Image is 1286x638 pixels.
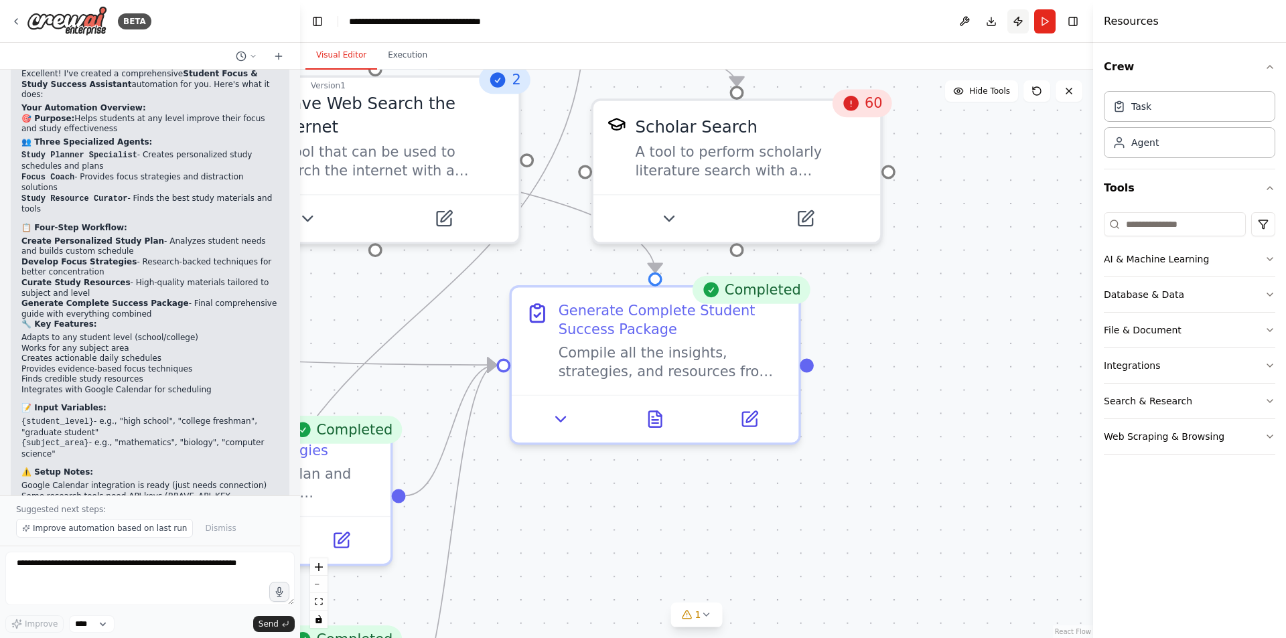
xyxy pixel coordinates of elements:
[709,405,790,433] button: Open in side panel
[310,558,328,576] button: zoom in
[21,150,279,171] li: - Creates personalized study schedules and plans
[150,441,328,460] div: Develop Focus Strategies
[21,364,279,375] li: Provides evidence-based focus techniques
[21,114,74,123] strong: 🎯 Purpose:
[1104,313,1275,347] button: File & Document
[311,80,346,91] div: Version 1
[1104,277,1275,312] button: Database & Data
[1104,13,1159,29] h4: Resources
[21,114,279,135] p: Helps students at any level improve their focus and study effectiveness
[21,481,279,491] li: Google Calendar integration is ready (just needs connection)
[1104,207,1275,465] div: Tools
[274,143,505,180] div: A tool that can be used to search the internet with a search_query.
[21,438,279,459] li: - e.g., "mathematics", "biology", "computer science"
[21,385,279,396] li: Integrates with Google Calendar for scheduling
[16,504,284,515] p: Suggested next steps:
[21,278,131,287] strong: Curate Study Resources
[21,193,279,215] li: - Finds the best study materials and tools
[605,405,704,433] button: View output
[253,616,295,632] button: Send
[692,276,810,304] div: Completed
[21,299,279,319] li: - Final comprehensive guide with everything combined
[21,467,93,477] strong: ⚠️ Setup Notes:
[21,438,89,448] code: {subject_area}
[559,343,785,381] div: Compile all the insights, strategies, and resources from the study plan, focus strategies, and cu...
[301,526,381,554] button: Open in side panel
[284,416,403,444] div: Completed
[21,319,97,329] strong: 🔧 Key Features:
[230,76,521,244] div: 2BraveSearchToolBrave Web Search the internetA tool that can be used to search the internet with ...
[198,519,242,538] button: Dismiss
[269,582,289,602] button: Click to speak your automation idea
[512,71,521,90] span: 2
[27,6,107,36] img: Logo
[305,42,377,70] button: Visual Editor
[21,223,127,232] strong: 📋 Four-Step Workflow:
[21,278,279,299] li: - High-quality materials tailored to subject and level
[1104,419,1275,454] button: Web Scraping & Browsing
[308,12,327,31] button: Hide left sidebar
[21,69,258,89] strong: Student Focus & Study Success Assistant
[21,151,137,160] code: Study Planner Specialist
[5,615,64,633] button: Improve
[101,425,392,566] div: CompletedDevelop Focus StrategiesBased on the study plan and the student's specific challenges wi...
[21,353,279,364] li: Creates actionable daily schedules
[608,115,626,134] img: SerplyScholarSearchTool
[559,301,785,339] div: Generate Complete Student Success Package
[671,603,723,627] button: 1
[1104,169,1275,207] button: Tools
[377,42,438,70] button: Execution
[378,205,510,233] button: Open in side panel
[21,416,279,438] li: - e.g., "high school", "college freshman", "graduate student"
[21,236,164,246] strong: Create Personalized Study Plan
[1104,48,1275,86] button: Crew
[21,343,279,354] li: Works for any subject area
[21,333,279,343] li: Adapts to any student level (school/college)
[21,69,279,100] p: Excellent! I've created a comprehensive automation for you. Here's what it does:
[21,403,106,412] strong: 📝 Input Variables:
[21,299,189,308] strong: Generate Complete Success Package
[205,523,236,534] span: Dismiss
[118,13,151,29] div: BETA
[274,92,505,139] div: Brave Web Search the internet
[1055,628,1091,635] a: React Flow attribution
[945,80,1018,102] button: Hide Tools
[21,257,279,278] li: - Research-backed techniques for better concentration
[21,103,146,112] strong: Your Automation Overview:
[636,115,758,139] div: Scholar Search
[1104,348,1275,383] button: Integrations
[1131,100,1151,113] div: Task
[310,593,328,611] button: fit view
[21,257,137,266] strong: Develop Focus Strategies
[230,48,263,64] button: Switch to previous chat
[865,94,883,112] span: 60
[636,143,867,180] div: A tool to perform scholarly literature search with a search_query.
[21,491,279,512] li: Some research tools need API keys (BRAVE_API_KEY, SERPLY_API_KEY) but will work without them
[591,98,882,244] div: 60SerplyScholarSearchToolScholar SearchA tool to perform scholarly literature search with a searc...
[33,523,187,534] span: Improve automation based on last run
[1104,242,1275,276] button: AI & Machine Learning
[1131,136,1159,149] div: Agent
[21,173,74,182] code: Focus Coach
[21,236,279,257] li: - Analyzes student needs and builds custom schedule
[310,611,328,628] button: toggle interactivity
[310,558,328,628] div: React Flow controls
[235,9,597,622] g: Edge from 36b9377a-25fa-4592-a1fd-dea6c4cd5909 to 39084241-0f27-45c3-bcd1-579bc670cc95
[695,608,701,621] span: 1
[21,374,279,385] li: Finds credible study resources
[510,285,801,445] div: CompletedGenerate Complete Student Success PackageCompile all the insights, strategies, and resou...
[1064,12,1082,31] button: Hide right sidebar
[406,353,497,507] g: Edge from 52dd4e49-51f0-4380-87d8-a8bd6618d6ea to 93df3908-8e12-415c-9570-56bd3a1e8ff0
[21,137,152,147] strong: 👥 Three Specialized Agents:
[268,48,289,64] button: Start a new chat
[259,619,279,629] span: Send
[16,519,193,538] button: Improve automation based on last run
[349,15,500,28] nav: breadcrumb
[310,576,328,593] button: zoom out
[739,205,871,233] button: Open in side panel
[150,465,376,502] div: Based on the study plan and the student's specific challenges with focus and concentration, resea...
[969,86,1010,96] span: Hide Tools
[21,417,94,426] code: {student_level}
[21,194,127,204] code: Study Resource Curator
[1104,384,1275,418] button: Search & Research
